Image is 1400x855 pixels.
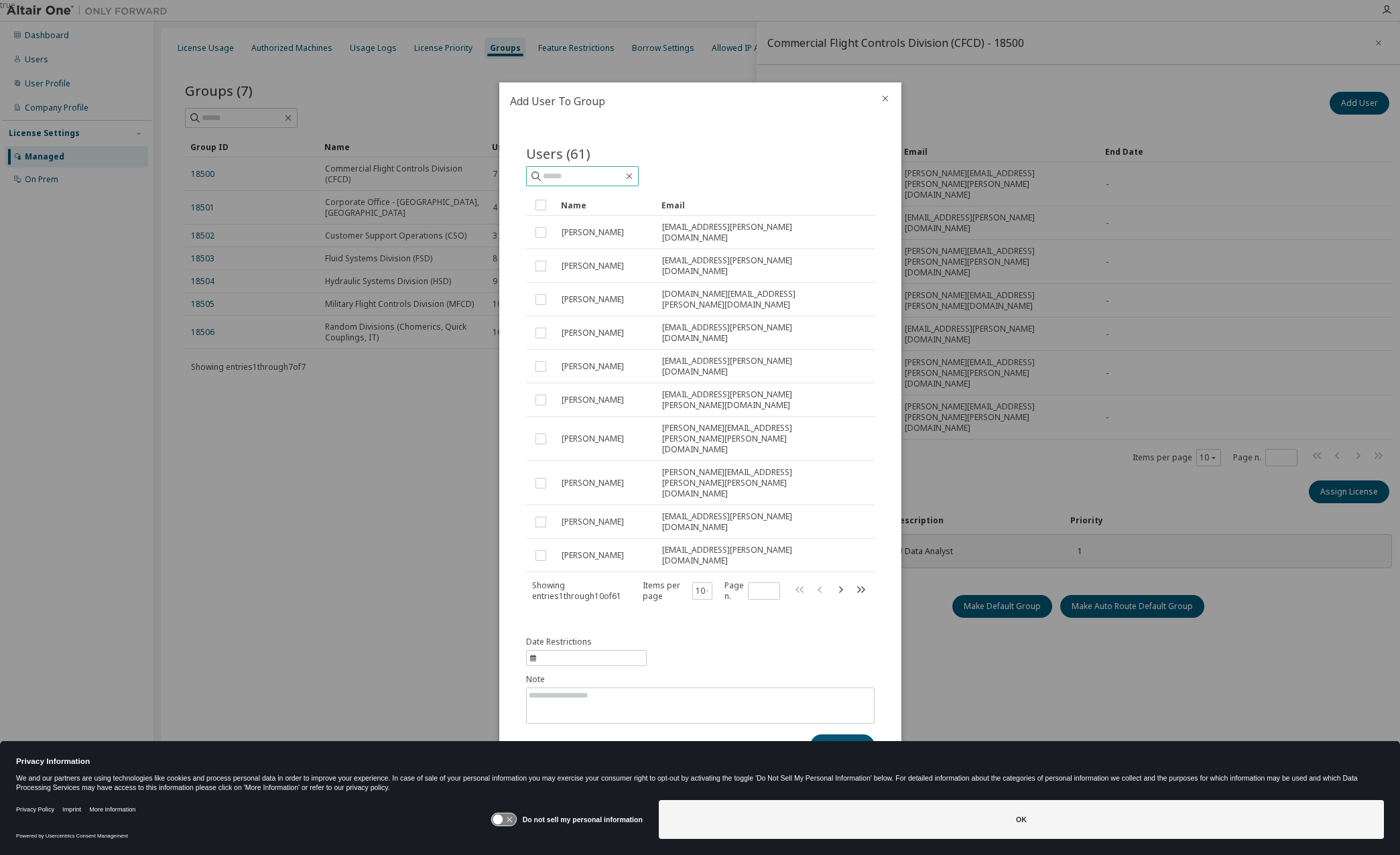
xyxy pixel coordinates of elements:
button: 10 [695,586,709,596]
span: [PERSON_NAME] [562,550,624,561]
label: Note [526,674,875,685]
span: [EMAIL_ADDRESS][PERSON_NAME][DOMAIN_NAME] [662,255,851,277]
span: [PERSON_NAME] [562,261,624,271]
button: close [880,93,891,104]
span: [EMAIL_ADDRESS][PERSON_NAME][PERSON_NAME][DOMAIN_NAME] [662,389,851,411]
span: [PERSON_NAME] [562,227,624,238]
h2: Add User To Group [499,82,869,120]
span: Users (61) [526,144,590,163]
span: [DOMAIN_NAME][EMAIL_ADDRESS][PERSON_NAME][DOMAIN_NAME] [662,289,851,310]
span: [PERSON_NAME] [562,294,624,305]
button: Submit [810,734,875,757]
span: [EMAIL_ADDRESS][PERSON_NAME][DOMAIN_NAME] [662,545,851,566]
span: Date Restrictions [526,637,592,647]
span: [EMAIL_ADDRESS][PERSON_NAME][DOMAIN_NAME] [662,222,851,243]
span: [PERSON_NAME][EMAIL_ADDRESS][PERSON_NAME][PERSON_NAME][DOMAIN_NAME] [662,467,851,499]
span: [PERSON_NAME] [562,478,624,488]
span: [PERSON_NAME] [562,517,624,527]
span: [PERSON_NAME] [562,361,624,372]
span: Page n. [724,580,780,602]
button: information [526,637,647,666]
span: [PERSON_NAME] [562,434,624,444]
span: [EMAIL_ADDRESS][PERSON_NAME][DOMAIN_NAME] [662,511,851,533]
div: Email [661,194,852,216]
span: [PERSON_NAME] [562,328,624,338]
span: [PERSON_NAME][EMAIL_ADDRESS][PERSON_NAME][PERSON_NAME][DOMAIN_NAME] [662,423,851,455]
div: Name [561,194,651,216]
span: [PERSON_NAME] [562,395,624,405]
span: Showing entries 1 through 10 of 61 [532,580,621,602]
span: [EMAIL_ADDRESS][PERSON_NAME][DOMAIN_NAME] [662,356,851,377]
span: [EMAIL_ADDRESS][PERSON_NAME][DOMAIN_NAME] [662,322,851,344]
span: Items per page [642,580,712,602]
